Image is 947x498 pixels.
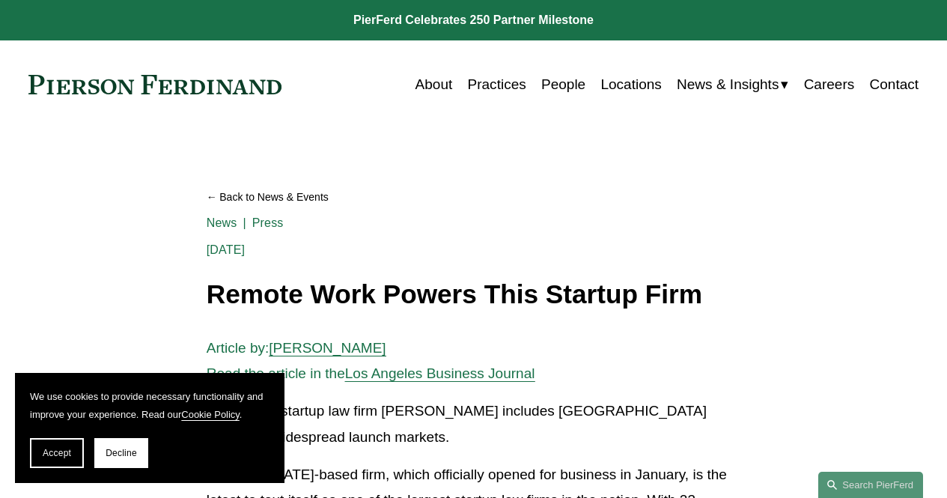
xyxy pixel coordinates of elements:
a: People [541,70,585,99]
p: We use cookies to provide necessary functionality and improve your experience. Read our . [30,388,270,423]
span: News & Insights [677,72,779,97]
a: Back to News & Events [207,184,740,210]
a: Search this site [818,472,923,498]
p: Breakaway startup law firm [PERSON_NAME] includes [GEOGRAPHIC_DATA] among its widespread launch m... [207,398,740,450]
span: Decline [106,448,137,458]
a: Press [252,216,284,229]
a: Locations [600,70,661,99]
span: Read the article in the [207,365,345,381]
a: About [415,70,453,99]
a: Cookie Policy [181,409,240,420]
span: [DATE] [207,243,245,256]
a: News [207,216,237,229]
a: Los Angeles Business Journal [345,365,535,381]
button: Accept [30,438,84,468]
a: [PERSON_NAME] [269,340,386,356]
h1: Remote Work Powers This Startup Firm [207,280,740,309]
a: Practices [468,70,526,99]
section: Cookie banner [15,373,284,483]
a: Contact [870,70,919,99]
span: Article by: [207,340,269,356]
a: Careers [804,70,855,99]
a: folder dropdown [677,70,788,99]
button: Decline [94,438,148,468]
span: Accept [43,448,71,458]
